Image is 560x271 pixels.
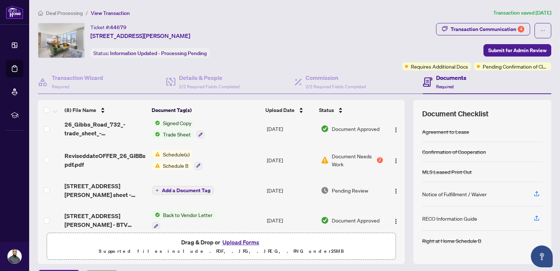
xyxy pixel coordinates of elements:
[52,84,69,89] span: Required
[422,237,481,245] div: Right at Home Schedule B
[162,188,210,193] span: Add a Document Tag
[262,100,316,120] th: Upload Date
[86,9,88,17] li: /
[436,73,466,82] h4: Documents
[264,205,318,236] td: [DATE]
[321,125,329,133] img: Document Status
[149,100,262,120] th: Document Tag(s)
[332,152,375,168] span: Document Needs Work
[62,100,149,120] th: (8) File Name
[90,31,190,40] span: [STREET_ADDRESS][PERSON_NAME]
[540,28,545,33] span: ellipsis
[332,216,380,224] span: Document Approved
[152,186,214,195] button: Add a Document Tag
[155,189,159,192] span: plus
[8,249,22,263] img: Profile Icon
[65,151,146,169] span: ReviseddateOFFER_26_GIBBspdf.pdf
[179,84,240,89] span: 2/2 Required Fields Completed
[306,73,366,82] h4: Commission
[265,106,295,114] span: Upload Date
[181,237,261,247] span: Drag & Drop or
[152,211,215,231] button: Status IconBack to Vendor Letter
[531,245,553,267] button: Open asap
[152,150,202,170] button: Status IconSchedule(s)Status IconSchedule B
[483,62,548,70] span: Pending Confirmation of Closing
[110,24,127,31] span: 44679
[179,73,240,82] h4: Details & People
[91,10,130,16] span: View Transaction
[306,84,366,89] span: 2/2 Required Fields Completed
[390,154,402,166] button: Logo
[321,216,329,224] img: Document Status
[393,158,399,164] img: Logo
[518,26,524,32] div: 4
[332,186,368,194] span: Pending Review
[152,150,160,158] img: Status Icon
[6,5,23,19] img: logo
[422,109,489,119] span: Document Checklist
[160,211,215,219] span: Back to Vendor Letter
[160,162,191,170] span: Schedule B
[488,44,547,56] span: Submit for Admin Review
[90,23,127,31] div: Ticket #:
[152,211,160,219] img: Status Icon
[436,23,530,35] button: Transaction Communication4
[264,176,318,205] td: [DATE]
[264,144,318,176] td: [DATE]
[152,130,160,138] img: Status Icon
[390,214,402,226] button: Logo
[110,50,207,57] span: Information Updated - Processing Pending
[422,214,477,222] div: RECO Information Guide
[422,190,487,198] div: Notice of Fulfillment / Waiver
[90,48,210,58] div: Status:
[393,188,399,194] img: Logo
[152,186,214,195] button: Add a Document Tag
[332,125,380,133] span: Document Approved
[321,156,329,164] img: Document Status
[316,100,384,120] th: Status
[65,106,96,114] span: (8) File Name
[52,73,103,82] h4: Transaction Wizard
[390,185,402,196] button: Logo
[319,106,334,114] span: Status
[436,84,454,89] span: Required
[411,62,468,70] span: Requires Additional Docs
[152,119,205,139] button: Status IconSigned CopyStatus IconTrade Sheet
[422,128,469,136] div: Agreement to Lease
[65,212,146,229] span: [STREET_ADDRESS][PERSON_NAME] - BTV letter.pdf
[160,119,194,127] span: Signed Copy
[422,168,472,176] div: MLS Leased Print Out
[264,113,318,144] td: [DATE]
[393,127,399,133] img: Logo
[152,162,160,170] img: Status Icon
[451,23,524,35] div: Transaction Communication
[51,247,391,256] p: Supported files include .PDF, .JPG, .JPEG, .PNG under 25 MB
[152,119,160,127] img: Status Icon
[65,120,146,138] span: 26_Gibbs_Road_732_-trade_sheet_-_Elias_to_Review.pdf
[160,130,194,138] span: Trade Sheet
[390,123,402,135] button: Logo
[493,9,551,17] article: Transaction saved [DATE]
[483,44,551,57] button: Submit for Admin Review
[321,186,329,194] img: Document Status
[47,233,396,260] span: Drag & Drop orUpload FormsSupported files include .PDF, .JPG, .JPEG, .PNG under25MB
[422,148,486,156] div: Confirmation of Cooperation
[160,150,192,158] span: Schedule(s)
[38,23,84,58] img: IMG-W12172741_1.jpg
[46,10,83,16] span: Deal Processing
[220,237,261,247] button: Upload Forms
[38,11,43,16] span: home
[377,157,383,163] div: 2
[65,182,146,199] span: [STREET_ADDRESS][PERSON_NAME] sheet - [PERSON_NAME] to Review.pdf
[393,218,399,224] img: Logo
